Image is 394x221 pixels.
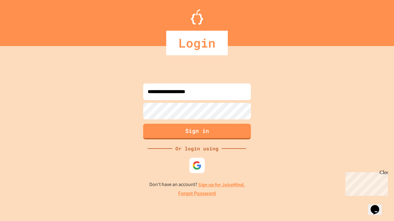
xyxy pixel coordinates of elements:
div: Or login using [172,145,222,152]
iframe: chat widget [368,196,388,215]
a: Forgot Password [178,190,216,197]
p: Don't have an account? [149,181,245,188]
a: Sign up for JuiceMind. [198,181,245,188]
img: google-icon.svg [192,161,202,170]
div: Login [166,31,228,55]
button: Sign in [143,124,251,139]
img: Logo.svg [191,9,203,25]
iframe: chat widget [343,170,388,196]
div: Chat with us now!Close [2,2,42,39]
